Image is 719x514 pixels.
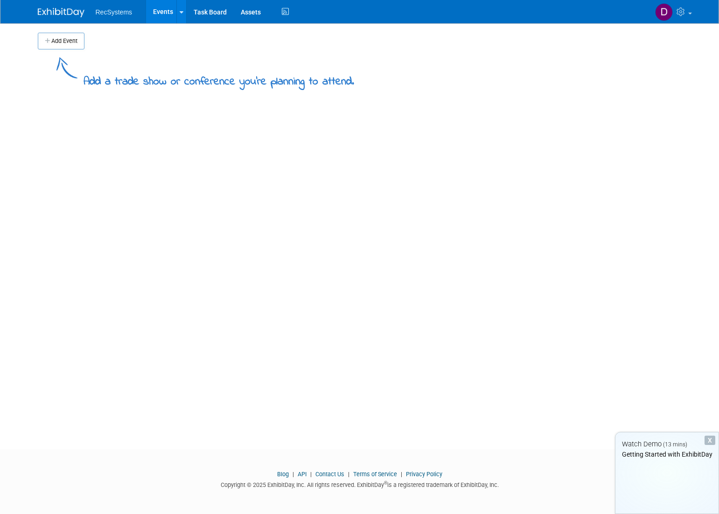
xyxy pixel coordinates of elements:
button: Add Event [38,33,84,49]
a: API [298,471,307,478]
span: | [290,471,296,478]
div: Watch Demo [615,439,719,449]
a: Blog [277,471,289,478]
span: RecSystems [96,8,133,16]
div: Getting Started with ExhibitDay [615,450,719,459]
a: Contact Us [315,471,344,478]
img: Donna Kosiek [655,3,673,21]
div: Add a trade show or conference you're planning to attend. [84,67,354,90]
div: Dismiss [705,436,715,445]
a: Privacy Policy [406,471,442,478]
sup: ® [384,480,387,486]
span: | [346,471,352,478]
span: | [308,471,314,478]
img: ExhibitDay [38,8,84,17]
a: Terms of Service [353,471,397,478]
span: (13 mins) [663,441,687,448]
span: | [398,471,405,478]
